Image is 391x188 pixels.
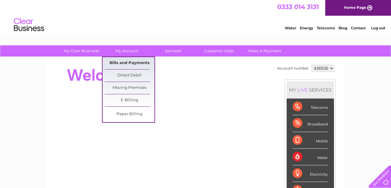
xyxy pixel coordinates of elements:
[317,26,335,30] a: Telecoms
[293,149,328,165] div: Water
[293,99,328,115] div: Telecoms
[371,26,385,30] a: Log out
[296,87,309,93] div: LIVE
[105,82,154,94] a: Moving Premises
[300,26,313,30] a: Energy
[276,63,310,73] td: Account number
[53,3,339,29] div: Clear Business is a trading name of Verastar Limited (registered in [GEOGRAPHIC_DATA] No. 3667643...
[105,94,154,106] a: E-Billing
[56,45,106,57] a: My Clear Business
[102,45,152,57] a: My Account
[148,45,198,57] a: Services
[293,115,328,132] div: Broadband
[240,45,290,57] a: Make A Payment
[14,16,44,34] img: logo.png
[105,57,154,69] a: Bills and Payments
[293,165,328,182] div: Electricity
[339,26,347,30] a: Blog
[277,3,319,11] a: 0333 014 3131
[194,45,244,57] a: Customer Help
[351,26,366,30] a: Contact
[285,26,296,30] a: Water
[293,132,328,149] div: Mobile
[287,81,334,99] div: MY SERVICES
[105,70,154,82] a: Direct Debit
[105,108,154,120] a: Paper Billing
